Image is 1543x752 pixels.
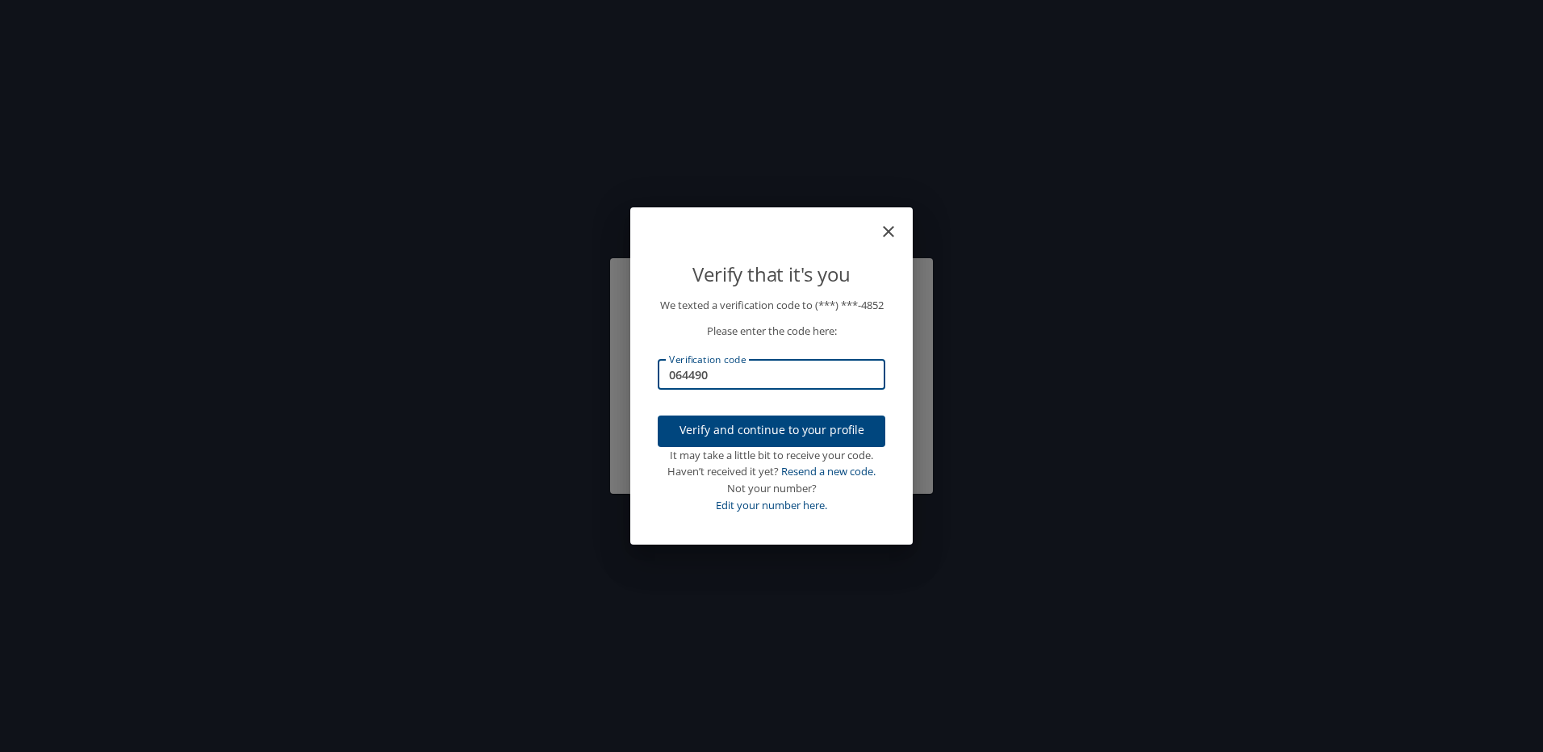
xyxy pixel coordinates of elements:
button: close [887,214,906,233]
p: We texted a verification code to (***) ***- 4852 [658,297,885,314]
div: It may take a little bit to receive your code. [658,447,885,464]
div: Not your number? [658,480,885,497]
p: Verify that it's you [658,259,885,290]
a: Edit your number here. [716,498,827,512]
button: Verify and continue to your profile [658,416,885,447]
span: Verify and continue to your profile [671,420,872,441]
a: Resend a new code. [781,464,876,478]
p: Please enter the code here: [658,323,885,340]
div: Haven’t received it yet? [658,463,885,480]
